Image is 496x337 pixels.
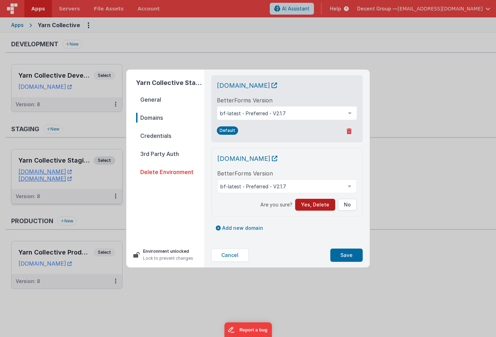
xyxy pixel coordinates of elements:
[260,201,292,208] span: Are you sure?
[136,131,204,141] span: Credentials
[217,96,273,104] label: BetterForms Version
[136,78,204,88] h2: Yarn Collective Staging
[217,126,238,135] span: Default
[217,155,277,162] a: [DOMAIN_NAME]
[217,82,277,89] a: [DOMAIN_NAME]
[211,222,268,234] button: Add new domain
[136,167,204,177] span: Delete Environment
[217,169,273,178] label: BetterForms Version
[136,113,204,123] span: Domains
[220,110,343,117] span: bf-latest - Preferred - V2.1.7
[338,199,357,211] button: No
[211,249,249,262] button: Cancel
[143,255,193,262] p: Lock to prevent changes
[136,95,204,104] span: General
[136,149,204,159] span: 3rd Party Auth
[220,183,343,190] span: bf-latest - Preferred - V2.1.7
[143,248,193,255] p: Environment unlocked
[295,199,335,211] button: Yes, Delete
[224,322,272,337] iframe: Marker.io feedback button
[330,249,363,262] button: Save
